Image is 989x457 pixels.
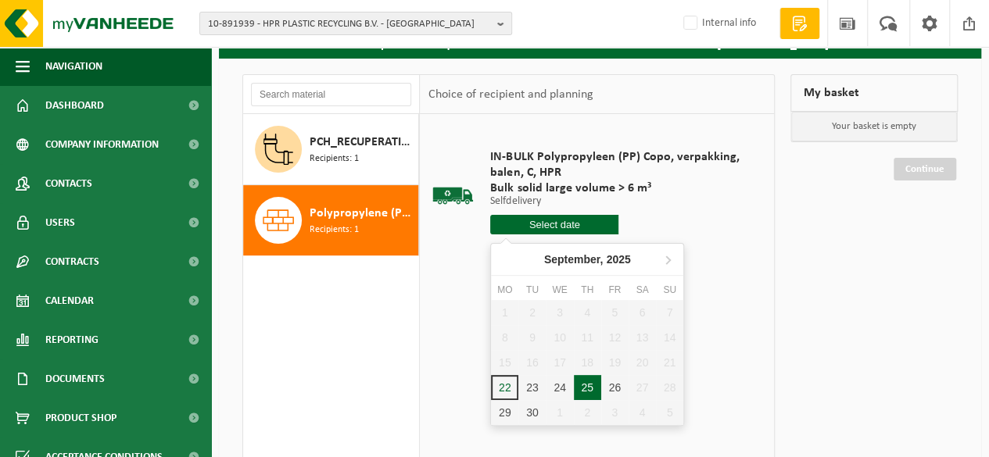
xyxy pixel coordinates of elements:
[629,282,656,298] div: Sa
[243,185,419,255] button: Polypropylene (PP) Copo, packaging, [PERSON_NAME], C, nat/white Recipients: 1
[894,158,956,180] a: Continue
[656,282,683,298] div: Su
[518,375,546,400] div: 23
[45,125,159,164] span: Company information
[310,204,414,223] span: Polypropylene (PP) Copo, packaging, [PERSON_NAME], C, nat/white
[45,164,92,203] span: Contacts
[251,83,411,106] input: Search material
[574,375,601,400] div: 25
[546,400,573,425] div: 1
[45,320,99,359] span: Reporting
[490,196,747,207] p: Selfdelivery
[45,47,102,86] span: Navigation
[45,281,94,320] span: Calendar
[491,375,518,400] div: 22
[680,12,756,35] label: Internal info
[208,12,491,36] span: 10-891939 - HPR PLASTIC RECYCLING B.V. - [GEOGRAPHIC_DATA]
[574,400,601,425] div: 2
[574,282,601,298] div: Th
[243,114,419,185] button: PCH_RECUPERATION_MIXED BOTTLES DK_BALED Recipients: 1
[601,400,629,425] div: 3
[606,254,630,265] i: 2025
[45,398,116,437] span: Product Shop
[490,180,747,196] span: Bulk solid large volume > 6 m³
[490,215,618,234] input: Select date
[45,86,104,125] span: Dashboard
[546,375,573,400] div: 24
[546,282,573,298] div: We
[491,282,518,298] div: Mo
[790,74,958,112] div: My basket
[518,400,546,425] div: 30
[601,375,629,400] div: 26
[420,75,600,114] div: Choice of recipient and planning
[45,242,99,281] span: Contracts
[518,282,546,298] div: Tu
[538,247,637,272] div: September,
[490,149,747,180] span: IN-BULK Polypropyleen (PP) Copo, verpakking, balen, C, HPR
[491,400,518,425] div: 29
[310,152,359,166] span: Recipients: 1
[199,12,512,35] button: 10-891939 - HPR PLASTIC RECYCLING B.V. - [GEOGRAPHIC_DATA]
[601,282,629,298] div: Fr
[310,223,359,237] span: Recipients: 1
[45,203,75,242] span: Users
[310,133,414,152] span: PCH_RECUPERATION_MIXED BOTTLES DK_BALED
[45,359,105,398] span: Documents
[791,112,957,141] p: Your basket is empty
